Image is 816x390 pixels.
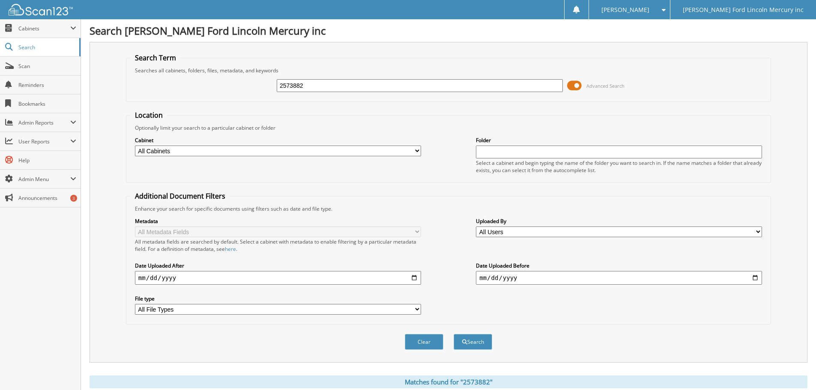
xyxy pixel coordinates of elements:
label: Metadata [135,217,421,225]
label: File type [135,295,421,302]
span: Admin Reports [18,119,70,126]
span: Scan [18,63,76,70]
div: Matches found for "2573882" [90,375,807,388]
span: Admin Menu [18,176,70,183]
span: [PERSON_NAME] [601,7,649,12]
span: User Reports [18,138,70,145]
label: Cabinet [135,137,421,144]
span: [PERSON_NAME] Ford Lincoln Mercury inc [683,7,804,12]
label: Folder [476,137,762,144]
span: Announcements [18,194,76,202]
span: Cabinets [18,25,70,32]
div: Enhance your search for specific documents using filters such as date and file type. [131,205,766,212]
span: Help [18,157,76,164]
button: Clear [405,334,443,350]
input: end [476,271,762,285]
input: start [135,271,421,285]
button: Search [454,334,492,350]
legend: Search Term [131,53,180,63]
span: Reminders [18,81,76,89]
div: All metadata fields are searched by default. Select a cabinet with metadata to enable filtering b... [135,238,421,253]
div: Select a cabinet and begin typing the name of the folder you want to search in. If the name match... [476,159,762,174]
h1: Search [PERSON_NAME] Ford Lincoln Mercury inc [90,24,807,38]
div: Searches all cabinets, folders, files, metadata, and keywords [131,67,766,74]
legend: Location [131,110,167,120]
a: here [225,245,236,253]
div: 3 [70,195,77,202]
span: Search [18,44,75,51]
label: Date Uploaded After [135,262,421,269]
legend: Additional Document Filters [131,191,230,201]
label: Date Uploaded Before [476,262,762,269]
span: Advanced Search [586,83,625,89]
img: scan123-logo-white.svg [9,4,73,15]
label: Uploaded By [476,217,762,225]
div: Optionally limit your search to a particular cabinet or folder [131,124,766,131]
span: Bookmarks [18,100,76,107]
